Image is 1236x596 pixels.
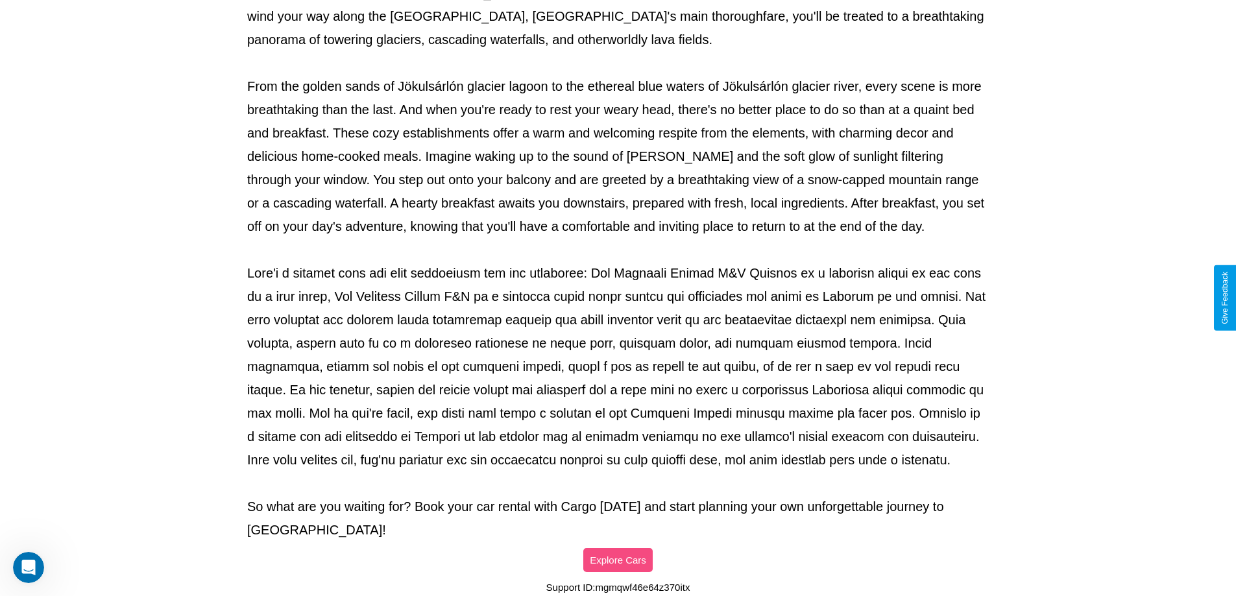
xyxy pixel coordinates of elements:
[546,578,690,596] p: Support ID: mgmqwf46e64z370itx
[13,552,44,583] iframe: Intercom live chat
[583,548,653,572] button: Explore Cars
[1220,272,1230,324] div: Give Feedback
